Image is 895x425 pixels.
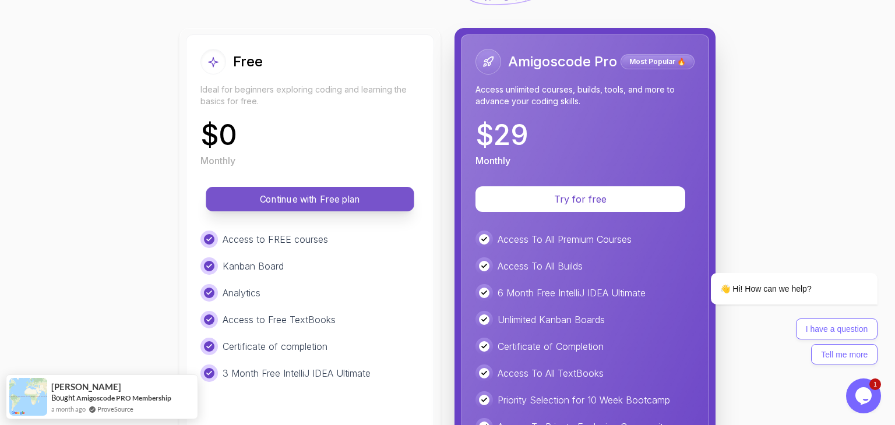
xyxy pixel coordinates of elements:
h2: Free [233,52,263,71]
p: Ideal for beginners exploring coding and learning the basics for free. [200,84,420,107]
h2: Amigoscode Pro [508,52,617,71]
span: [PERSON_NAME] [51,382,121,392]
button: Continue with Free plan [206,187,414,211]
p: Certificate of completion [223,339,327,353]
button: Try for free [475,186,685,212]
p: 6 Month Free IntelliJ IDEA Ultimate [498,286,646,300]
iframe: chat widget [846,378,883,413]
span: a month ago [51,404,86,414]
a: ProveSource [97,404,133,414]
p: Monthly [475,154,510,168]
p: Access To All TextBooks [498,366,604,380]
p: Continue with Free plan [219,193,401,206]
p: 3 Month Free IntelliJ IDEA Ultimate [223,366,371,380]
p: Monthly [200,154,235,168]
span: Bought [51,393,75,402]
p: Access to FREE courses [223,232,328,246]
p: Access To All Premium Courses [498,232,632,246]
p: Try for free [489,192,671,206]
p: $ 0 [200,121,237,149]
p: Most Popular 🔥 [622,56,693,68]
p: Priority Selection for 10 Week Bootcamp [498,393,670,407]
p: Kanban Board [223,259,284,273]
iframe: chat widget [674,182,883,373]
a: Amigoscode PRO Membership [76,394,171,402]
p: Analytics [223,286,260,300]
p: Access to Free TextBooks [223,313,336,327]
img: provesource social proof notification image [9,378,47,416]
p: Certificate of Completion [498,339,604,353]
p: Access To All Builds [498,259,583,273]
p: Unlimited Kanban Boards [498,313,605,327]
p: Access unlimited courses, builds, tools, and more to advance your coding skills. [475,84,695,107]
p: $ 29 [475,121,528,149]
